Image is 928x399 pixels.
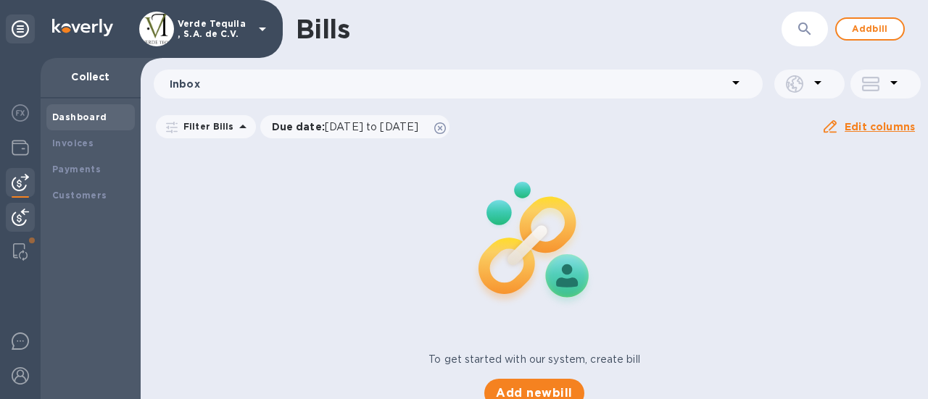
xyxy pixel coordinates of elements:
[178,19,250,39] p: Verde Tequila , S.A. de C.V.
[52,70,129,84] p: Collect
[845,121,915,133] u: Edit columns
[170,77,727,91] p: Inbox
[52,138,94,148] b: Invoices
[848,20,892,38] span: Add bill
[325,121,418,133] span: [DATE] to [DATE]
[6,14,35,43] div: Unpin categories
[52,164,101,175] b: Payments
[260,115,450,138] div: Due date:[DATE] to [DATE]
[178,120,234,133] p: Filter Bills
[52,112,107,122] b: Dashboard
[296,14,349,44] h1: Bills
[835,17,905,41] button: Addbill
[428,352,640,367] p: To get started with our system, create bill
[52,19,113,36] img: Logo
[12,139,29,156] img: Wallets
[52,190,107,201] b: Customers
[12,104,29,122] img: Foreign exchange
[272,119,426,134] p: Due date :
